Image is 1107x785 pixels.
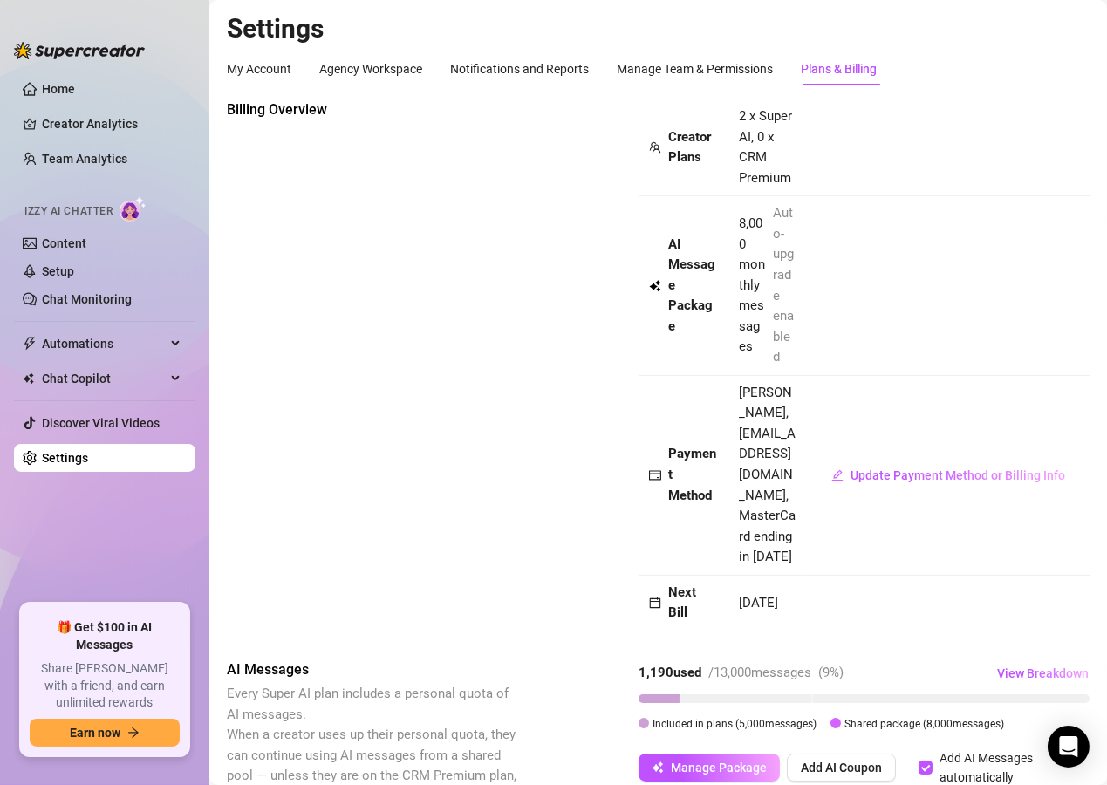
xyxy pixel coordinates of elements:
span: [PERSON_NAME], [EMAIL_ADDRESS][DOMAIN_NAME], MasterCard ending in [DATE] [739,385,796,565]
span: Update Payment Method or Billing Info [851,468,1065,482]
span: thunderbolt [23,337,37,351]
a: Team Analytics [42,152,127,166]
strong: Payment Method [668,446,716,502]
img: logo-BBDzfeDw.svg [14,42,145,59]
span: ( 9 %) [818,665,844,680]
div: Agency Workspace [319,59,422,78]
span: Billing Overview [227,99,520,120]
button: Add AI Coupon [787,754,896,782]
a: Discover Viral Videos [42,416,160,430]
span: AI Messages [227,659,520,680]
span: calendar [649,597,661,609]
a: Settings [42,451,88,465]
a: Home [42,82,75,96]
div: Notifications and Reports [450,59,589,78]
span: / 13,000 messages [708,665,811,680]
span: Auto-upgrade enabled [773,203,796,368]
img: AI Chatter [120,196,147,222]
span: Share [PERSON_NAME] with a friend, and earn unlimited rewards [30,660,180,712]
span: Chat Copilot [42,365,166,392]
button: Manage Package [639,754,780,782]
span: View Breakdown [997,666,1089,680]
span: Manage Package [671,761,767,775]
span: team [649,141,661,154]
span: 🎁 Get $100 in AI Messages [30,619,180,653]
span: Izzy AI Chatter [24,203,113,220]
span: Add AI Coupon [801,761,882,775]
span: 2 x Super AI, 0 x CRM Premium [739,108,792,186]
span: arrow-right [127,727,140,739]
button: Earn nowarrow-right [30,719,180,747]
span: edit [831,469,844,481]
strong: Creator Plans [668,129,711,166]
strong: 1,190 used [639,665,701,680]
h2: Settings [227,12,1090,45]
a: Chat Monitoring [42,292,132,306]
a: Content [42,236,86,250]
button: Update Payment Method or Billing Info [817,461,1079,489]
img: Chat Copilot [23,372,34,385]
div: Open Intercom Messenger [1048,726,1090,768]
strong: Next Bill [668,584,696,621]
span: Earn now [70,726,120,740]
div: Manage Team & Permissions [617,59,773,78]
span: credit-card [649,469,661,481]
span: Included in plans ( 5,000 messages) [653,718,817,730]
button: View Breakdown [996,659,1090,687]
span: Automations [42,330,166,358]
span: 8,000 monthly messages [739,214,766,358]
div: Plans & Billing [801,59,877,78]
span: Shared package ( 8,000 messages) [844,718,1004,730]
strong: AI Message Package [668,236,715,334]
a: Creator Analytics [42,110,181,138]
div: My Account [227,59,291,78]
span: [DATE] [739,595,778,611]
a: Setup [42,264,74,278]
